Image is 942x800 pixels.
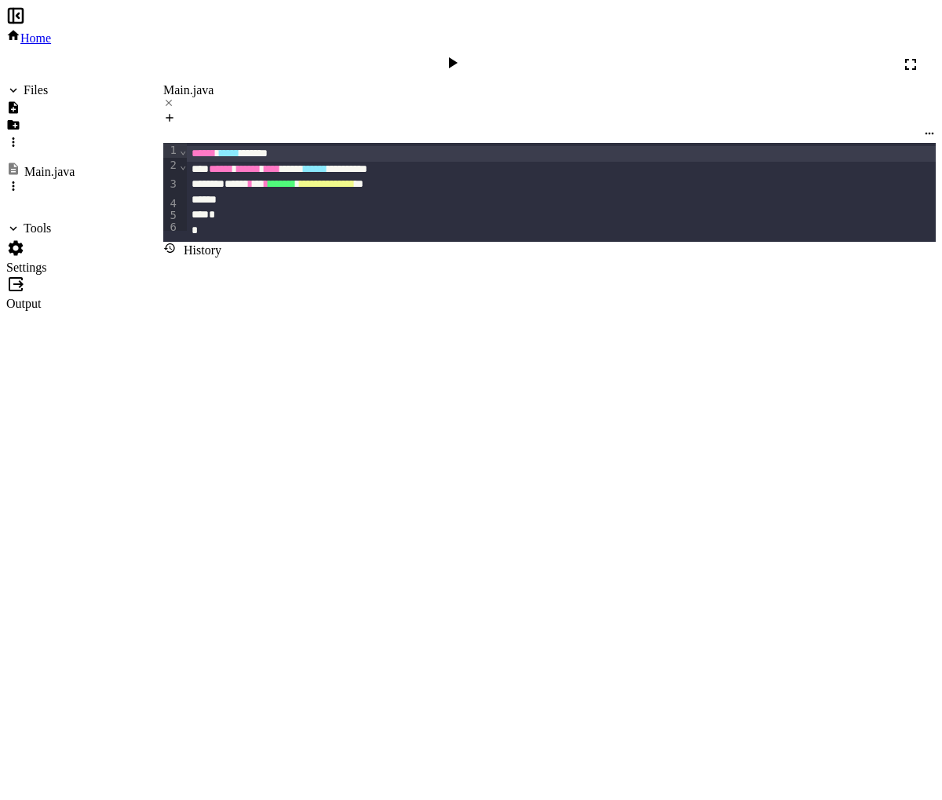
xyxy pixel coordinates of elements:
div: 4 [163,196,179,208]
div: History [163,242,221,258]
span: Fold line [179,144,187,156]
div: 1 [163,143,179,158]
div: Main.java [163,83,936,97]
div: Settings [6,261,75,275]
div: Tools [24,221,51,236]
iframe: chat widget [876,737,926,784]
div: 5 [163,208,179,220]
div: Main.java [24,165,75,179]
div: Main.java [163,83,936,111]
div: 3 [163,177,179,195]
div: 2 [163,158,179,177]
iframe: chat widget [812,669,926,736]
div: Files [24,83,48,97]
div: 6 [163,220,179,231]
span: Home [20,31,51,45]
span: Fold line [179,159,187,171]
div: Output [6,297,75,311]
a: Home [6,31,51,45]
